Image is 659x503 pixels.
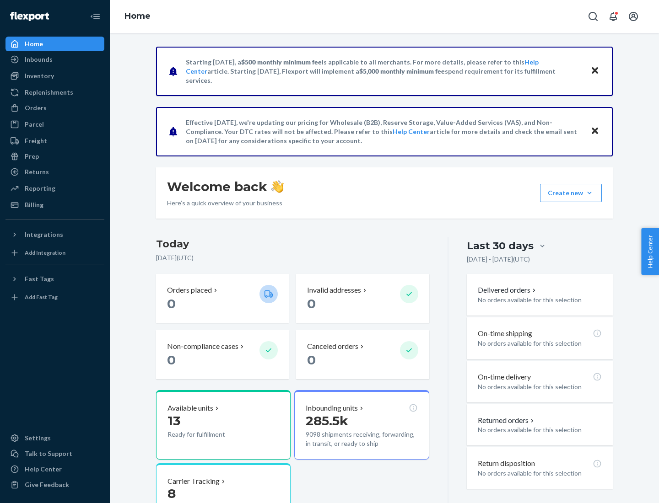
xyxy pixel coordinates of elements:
[5,290,104,305] a: Add Fast Tag
[307,341,358,352] p: Canceled orders
[117,3,158,30] ol: breadcrumbs
[167,486,176,501] span: 8
[5,227,104,242] button: Integrations
[5,52,104,67] a: Inbounds
[5,37,104,51] a: Home
[10,12,49,21] img: Flexport logo
[307,285,361,295] p: Invalid addresses
[167,403,213,413] p: Available units
[5,431,104,445] a: Settings
[25,433,51,443] div: Settings
[25,103,47,112] div: Orders
[5,85,104,100] a: Replenishments
[167,178,284,195] h1: Welcome back
[5,446,104,461] a: Talk to Support
[5,149,104,164] a: Prep
[5,272,104,286] button: Fast Tags
[156,253,429,262] p: [DATE] ( UTC )
[25,480,69,489] div: Give Feedback
[5,198,104,212] a: Billing
[5,462,104,476] a: Help Center
[186,118,582,145] p: Effective [DATE], we're updating our pricing for Wholesale (B2B), Reserve Storage, Value-Added Se...
[156,237,429,251] h3: Today
[25,249,65,257] div: Add Integration
[167,430,252,439] p: Ready for fulfillment
[241,58,322,66] span: $500 monthly minimum fee
[156,330,289,379] button: Non-compliance cases 0
[307,352,316,368] span: 0
[478,469,602,478] p: No orders available for this selection
[25,184,55,193] div: Reporting
[5,101,104,115] a: Orders
[306,430,417,448] p: 9098 shipments receiving, forwarding, in transit, or ready to ship
[296,274,429,323] button: Invalid addresses 0
[296,330,429,379] button: Canceled orders 0
[306,413,348,428] span: 285.5k
[5,117,104,132] a: Parcel
[478,372,531,382] p: On-time delivery
[156,390,291,460] button: Available units13Ready for fulfillment
[167,198,284,208] p: Here’s a quick overview of your business
[478,382,602,391] p: No orders available for this selection
[5,246,104,260] a: Add Integration
[641,228,659,275] button: Help Center
[167,296,176,311] span: 0
[186,58,582,85] p: Starting [DATE], a is applicable to all merchants. For more details, please refer to this article...
[393,128,430,135] a: Help Center
[5,477,104,492] button: Give Feedback
[156,274,289,323] button: Orders placed 0
[5,134,104,148] a: Freight
[540,184,602,202] button: Create new
[478,415,536,426] button: Returned orders
[25,39,43,48] div: Home
[478,339,602,348] p: No orders available for this selection
[25,230,63,239] div: Integrations
[467,239,534,253] div: Last 30 days
[584,7,602,26] button: Open Search Box
[25,152,39,161] div: Prep
[167,352,176,368] span: 0
[478,295,602,305] p: No orders available for this selection
[25,55,53,64] div: Inbounds
[478,458,535,469] p: Return disposition
[167,285,212,295] p: Orders placed
[271,180,284,193] img: hand-wave emoji
[25,465,62,474] div: Help Center
[307,296,316,311] span: 0
[25,136,47,145] div: Freight
[478,285,538,295] button: Delivered orders
[5,69,104,83] a: Inventory
[5,181,104,196] a: Reporting
[25,449,72,458] div: Talk to Support
[5,165,104,179] a: Returns
[167,341,238,352] p: Non-compliance cases
[467,255,530,264] p: [DATE] - [DATE] ( UTC )
[25,167,49,177] div: Returns
[589,64,601,78] button: Close
[624,7,643,26] button: Open account menu
[25,71,54,80] div: Inventory
[359,67,445,75] span: $5,000 monthly minimum fee
[86,7,104,26] button: Close Navigation
[124,11,151,21] a: Home
[25,120,44,129] div: Parcel
[167,413,180,428] span: 13
[306,403,358,413] p: Inbounding units
[589,125,601,138] button: Close
[25,274,54,284] div: Fast Tags
[25,293,58,301] div: Add Fast Tag
[604,7,622,26] button: Open notifications
[294,390,429,460] button: Inbounding units285.5k9098 shipments receiving, forwarding, in transit, or ready to ship
[478,328,532,339] p: On-time shipping
[478,425,602,434] p: No orders available for this selection
[25,200,43,209] div: Billing
[25,88,73,97] div: Replenishments
[167,476,220,487] p: Carrier Tracking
